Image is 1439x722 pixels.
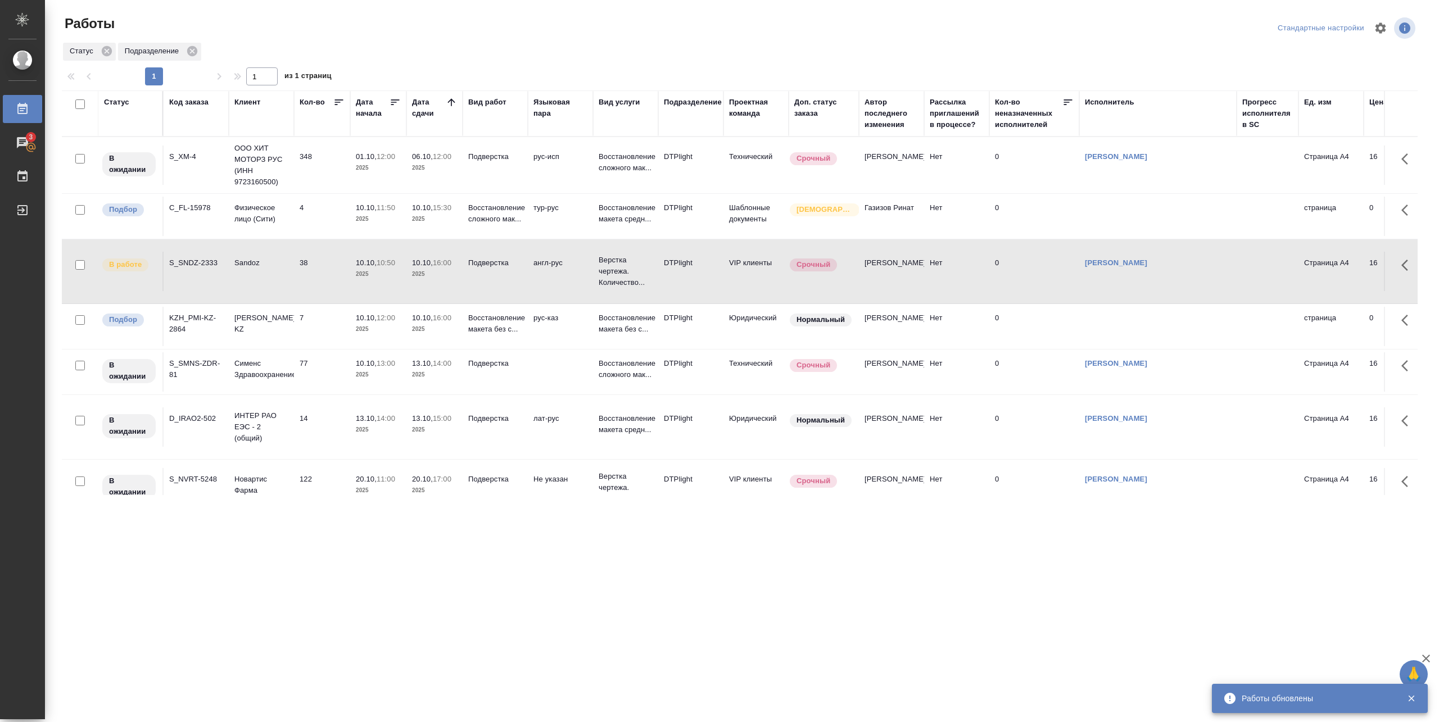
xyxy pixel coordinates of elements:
p: 2025 [356,485,401,496]
button: Здесь прячутся важные кнопки [1395,146,1422,172]
span: 🙏 [1404,662,1423,686]
td: Страница А4 [1298,352,1364,392]
p: ООО ХИТ МОТОРЗ РУС (ИНН 9723160500) [234,143,288,188]
td: 348 [294,146,350,185]
p: 10.10, [356,359,377,367]
div: Кол-во [300,97,325,108]
td: 0 [989,352,1079,392]
td: 0 [989,407,1079,447]
p: 13.10, [356,414,377,423]
p: Верстка чертежа. Количество... [599,471,653,505]
td: Технический [723,352,789,392]
p: 14:00 [433,359,451,367]
td: рус-каз [528,307,593,346]
p: 2025 [412,369,457,380]
td: Юридический [723,407,789,447]
td: DTPlight [658,197,723,236]
td: Нет [924,407,989,447]
button: Здесь прячутся важные кнопки [1395,197,1422,224]
p: 16:00 [433,258,451,267]
td: рус-исп [528,146,593,185]
p: 13.10, [412,359,433,367]
td: DTPlight [658,307,723,346]
td: Нет [924,146,989,185]
p: Восстановление сложного мак... [468,202,522,225]
p: В ожидании [109,415,149,437]
td: VIP клиенты [723,468,789,507]
a: [PERSON_NAME] [1085,475,1147,483]
td: VIP клиенты [723,252,789,291]
button: 🙏 [1400,660,1428,688]
div: Исполнитель [1085,97,1134,108]
div: Исполнитель выполняет работу [101,257,157,273]
td: Технический [723,146,789,185]
div: Клиент [234,97,260,108]
p: 10:50 [377,258,395,267]
div: Код заказа [169,97,209,108]
p: 2025 [412,162,457,174]
td: Нет [924,468,989,507]
div: Вид работ [468,97,506,108]
td: Юридический [723,307,789,346]
p: 2025 [356,424,401,435]
p: Срочный [797,475,830,487]
div: Дата начала [356,97,390,119]
p: Подверстка [468,358,522,369]
a: [PERSON_NAME] [1085,152,1147,161]
p: 15:00 [433,414,451,423]
td: DTPlight [658,252,723,291]
p: Сименс Здравоохранение [234,358,288,380]
td: 16 [1364,252,1420,291]
p: Нормальный [797,415,845,426]
div: Доп. статус заказа [794,97,853,119]
div: Цена [1369,97,1388,108]
div: Исполнитель назначен, приступать к работе пока рано [101,474,157,500]
p: 2025 [356,162,401,174]
td: 38 [294,252,350,291]
div: C_FL-15978 [169,202,223,214]
td: страница [1298,197,1364,236]
p: 16:00 [433,314,451,322]
p: Подразделение [125,46,183,57]
td: 4 [294,197,350,236]
div: Ед. изм [1304,97,1332,108]
td: 16 [1364,407,1420,447]
p: Подверстка [468,151,522,162]
p: 10.10, [412,314,433,322]
td: Страница А4 [1298,252,1364,291]
td: 0 [989,468,1079,507]
p: 13:00 [377,359,395,367]
p: 01.10, [356,152,377,161]
p: Подбор [109,204,137,215]
p: 14:00 [377,414,395,423]
p: 10.10, [356,203,377,212]
td: 7 [294,307,350,346]
td: Нет [924,197,989,236]
p: Срочный [797,259,830,270]
td: страница [1298,307,1364,346]
td: 0 [989,146,1079,185]
div: Статус [63,43,116,61]
span: Настроить таблицу [1367,15,1394,42]
p: 10.10, [412,203,433,212]
td: 0 [989,252,1079,291]
div: D_IRAO2-502 [169,413,223,424]
p: 10.10, [356,314,377,322]
td: Нет [924,307,989,346]
a: [PERSON_NAME] [1085,258,1147,267]
p: 10.10, [356,258,377,267]
div: Статус [104,97,129,108]
td: Страница А4 [1298,407,1364,447]
p: Sandoz [234,257,288,269]
div: S_NVRT-5248 [169,474,223,485]
a: [PERSON_NAME] [1085,414,1147,423]
div: split button [1275,20,1367,37]
p: 2025 [356,214,401,225]
td: 0 [1364,197,1420,236]
td: [PERSON_NAME] [859,352,924,392]
p: Восстановление макета без с... [599,312,653,335]
p: Подбор [109,314,137,325]
p: 11:50 [377,203,395,212]
button: Здесь прячутся важные кнопки [1395,468,1422,495]
p: Срочный [797,153,830,164]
